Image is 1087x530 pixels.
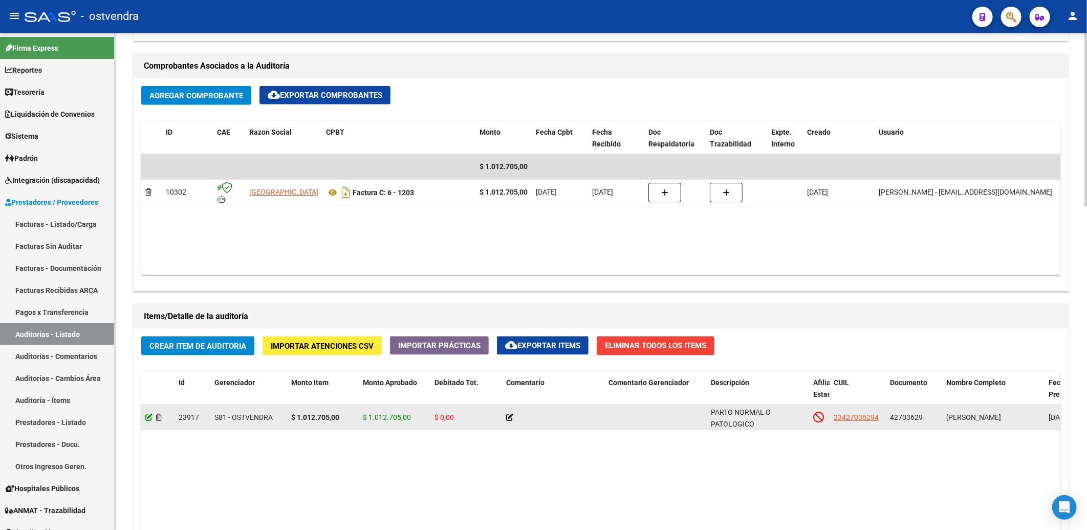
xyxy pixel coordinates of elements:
[249,188,318,196] span: [GEOGRAPHIC_DATA]
[5,197,98,208] span: Prestadores / Proveedores
[1067,10,1079,22] mat-icon: person
[532,121,588,155] datatable-header-cell: Fecha Cpbt
[608,378,689,387] span: Comentario Gerenciador
[879,188,1052,196] span: [PERSON_NAME] - [EMAIL_ADDRESS][DOMAIN_NAME]
[710,128,751,148] span: Doc Trazabilidad
[434,413,454,421] span: $ 0,00
[536,128,573,136] span: Fecha Cpbt
[890,413,923,421] span: 42703629
[5,65,42,76] span: Reportes
[434,378,479,387] span: Debitado Tot.
[771,128,795,148] span: Expte. Interno
[175,372,210,417] datatable-header-cell: Id
[271,342,374,351] span: Importar Atenciones CSV
[5,87,45,98] span: Tesorería
[597,336,714,355] button: Eliminar Todos los Items
[480,162,528,171] span: $ 1.012.705,00
[809,372,830,417] datatable-header-cell: Afiliado Estado
[141,336,254,355] button: Crear Item de Auditoria
[706,121,767,155] datatable-header-cell: Doc Trazabilidad
[1049,413,1070,421] span: [DATE]
[166,128,172,136] span: ID
[536,188,557,196] span: [DATE]
[5,175,100,186] span: Integración (discapacidad)
[592,188,613,196] span: [DATE]
[291,413,339,421] strong: $ 1.012.705,00
[707,372,809,417] datatable-header-cell: Descripción
[213,121,245,155] datatable-header-cell: CAE
[711,408,771,428] span: PARTO NORMAL O PATOLOGICO
[604,372,707,417] datatable-header-cell: Comentario Gerenciador
[149,342,246,351] span: Crear Item de Auditoria
[144,308,1058,325] h1: Items/Detalle de la auditoría
[480,128,501,136] span: Monto
[505,341,580,350] span: Exportar Items
[813,378,839,398] span: Afiliado Estado
[480,188,528,196] strong: $ 1.012.705,00
[179,413,199,421] span: 23917
[5,505,85,516] span: ANMAT - Trazabilidad
[249,128,292,136] span: Razon Social
[875,121,1079,155] datatable-header-cell: Usuario
[830,372,886,417] datatable-header-cell: CUIL
[149,91,243,100] span: Agregar Comprobante
[214,378,255,387] span: Gerenciador
[497,336,589,355] button: Exportar Items
[214,413,273,421] span: S81 - OSTVENDRA
[268,89,280,101] mat-icon: cloud_download
[259,86,390,104] button: Exportar Comprobantes
[505,339,517,351] mat-icon: cloud_download
[946,378,1006,387] span: Nombre Completo
[5,131,38,142] span: Sistema
[5,109,95,120] span: Liquidación de Convenios
[5,43,58,54] span: Firma Express
[886,372,942,417] datatable-header-cell: Documento
[141,86,251,105] button: Agregar Comprobante
[8,10,20,22] mat-icon: menu
[711,378,749,387] span: Descripción
[502,372,604,417] datatable-header-cell: Comentario
[475,121,532,155] datatable-header-cell: Monto
[353,188,414,197] strong: Factura C: 6 - 1203
[166,188,186,196] span: 10302
[326,128,344,136] span: CPBT
[605,341,706,350] span: Eliminar Todos los Items
[217,128,230,136] span: CAE
[263,336,382,355] button: Importar Atenciones CSV
[322,121,475,155] datatable-header-cell: CPBT
[803,121,875,155] datatable-header-cell: Creado
[890,378,927,387] span: Documento
[291,378,329,387] span: Monto Item
[834,378,849,387] span: CUIL
[398,341,481,350] span: Importar Prácticas
[179,378,185,387] span: Id
[767,121,803,155] datatable-header-cell: Expte. Interno
[339,184,353,201] i: Descargar documento
[81,5,139,28] span: - ostvendra
[506,378,545,387] span: Comentario
[946,413,1001,421] span: [PERSON_NAME]
[287,372,359,417] datatable-header-cell: Monto Item
[879,128,904,136] span: Usuario
[144,58,1058,74] h1: Comprobantes Asociados a la Auditoría
[430,372,502,417] datatable-header-cell: Debitado Tot.
[162,121,213,155] datatable-header-cell: ID
[363,378,417,387] span: Monto Aprobado
[942,372,1045,417] datatable-header-cell: Nombre Completo
[1052,495,1077,520] div: Open Intercom Messenger
[390,336,489,355] button: Importar Prácticas
[5,483,79,494] span: Hospitales Públicos
[807,188,828,196] span: [DATE]
[5,153,38,164] span: Padrón
[268,91,382,100] span: Exportar Comprobantes
[807,128,831,136] span: Creado
[363,413,411,421] span: $ 1.012.705,00
[1049,378,1084,398] span: Fec. Prestación
[834,413,879,421] span: 23427036294
[588,121,644,155] datatable-header-cell: Fecha Recibido
[592,128,621,148] span: Fecha Recibido
[648,128,694,148] span: Doc Respaldatoria
[245,121,322,155] datatable-header-cell: Razon Social
[210,372,287,417] datatable-header-cell: Gerenciador
[359,372,430,417] datatable-header-cell: Monto Aprobado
